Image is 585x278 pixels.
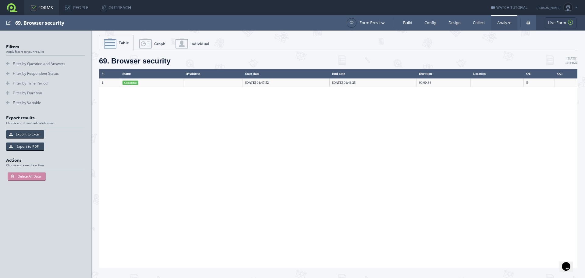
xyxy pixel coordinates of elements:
[122,81,138,85] span: Completed
[347,18,385,28] a: Form Preview
[329,78,416,87] td: [DATE] 01:48:25
[6,59,85,69] a: Filter by Question and Answers
[491,15,517,30] a: Analyze
[190,41,209,46] span: Individual
[524,78,555,87] td: 5
[6,121,91,125] span: Choose and download data format
[119,40,129,45] span: Table
[6,69,85,78] a: Filter by Respondent Status
[565,61,577,64] strong: 10:44:22
[183,69,243,79] th: IPAddress
[99,78,120,87] td: 1
[243,78,329,87] td: [DATE] 01:47:52
[524,69,555,79] th: Q1:
[545,17,576,28] a: Live Form
[467,15,491,30] a: Collect
[6,78,85,88] a: Filter by Time Period
[8,172,46,180] button: Delete All Data
[99,35,134,50] a: Table
[6,50,91,53] span: Apply filters to your results
[442,15,467,30] a: Design
[471,69,524,79] th: Location
[6,44,91,56] h2: Filters
[417,69,471,79] th: Duration
[99,57,171,65] span: 69. Browser security
[6,130,44,138] button: Export to Excel
[6,19,11,27] span: Edit
[15,15,344,30] div: 69. Browser security
[99,69,120,79] th: #
[135,35,170,51] a: Graph
[418,15,442,30] a: Config
[417,78,471,87] td: 00:00:34
[154,41,165,46] span: Graph
[397,15,418,30] a: Build
[6,163,91,167] span: Choose and execute action
[6,98,85,108] a: Filter by Variable
[6,143,44,150] button: Export to PDF
[120,69,183,79] th: Status
[6,88,85,98] a: Filter by Duration
[565,56,577,64] span: [DATE]
[6,115,91,127] h2: Export results
[559,254,579,272] iframe: chat widget
[171,35,214,51] a: Individual
[329,69,416,79] th: End date
[243,69,329,79] th: Start date
[6,158,91,169] h2: Actions
[491,5,527,10] a: WATCH TUTORIAL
